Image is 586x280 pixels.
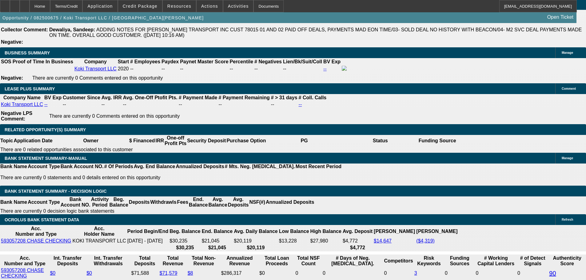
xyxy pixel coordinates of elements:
a: Koki Transport LLC [1,102,43,107]
th: Account Type [27,164,60,170]
b: # > 31 days [271,95,297,100]
a: Koki Transport LLC [74,66,117,71]
th: Total Loan Proceeds [259,255,294,267]
th: Bank Account NO. [60,196,91,208]
a: -- [44,102,48,107]
b: Start [118,59,129,64]
div: -- [180,66,228,72]
th: Acc. Number and Type [1,226,72,237]
button: Resources [163,0,196,12]
th: Beg. Balance [109,196,128,208]
th: Purchase Option [226,135,266,147]
th: Fees [177,196,189,208]
td: 0 [322,267,383,279]
td: $13,228 [279,238,309,244]
b: # Coll. Calls [299,95,327,100]
td: KOKI TRANSPORT LLC [72,238,126,244]
td: -- [101,101,122,108]
th: Avg. End Balance [134,164,176,170]
td: $20,119 [233,238,278,244]
th: Avg. Deposit [342,226,373,237]
b: Avg. IRR [102,95,122,100]
td: $71,588 [131,267,159,279]
th: $21,045 [201,245,233,251]
th: Annualized Deposits [175,164,224,170]
th: Avg. Daily Balance [233,226,278,237]
th: Annualized Deposits [265,196,314,208]
span: Bank Statement Summary - Decision Logic [5,189,107,194]
th: Authenticity Score [549,255,585,267]
th: Owner [53,135,129,147]
a: $0 [86,270,92,276]
span: Actions [201,4,218,9]
td: $30,235 [169,238,201,244]
th: # of Detect Signals [517,255,548,267]
td: -- [62,101,101,108]
th: IRR [155,135,164,147]
th: Period Begin/End [127,226,169,237]
td: $4,772 [342,238,373,244]
th: Activity Period [91,196,109,208]
span: ADDING NOTES FOR [PERSON_NAME] TRANSPORT INC CUST 78015 01 AND 02 PAID OFF DEALS, PAYMENTS MAD EO... [49,27,582,38]
th: Total Deposits [131,255,159,267]
td: $0 [259,267,294,279]
th: Acc. Holder Name [72,226,126,237]
b: Collector Comment: [1,27,48,32]
img: facebook-icon.png [342,66,347,71]
b: BV Exp [44,95,62,100]
th: Risk Keywords [414,255,444,267]
th: # Of Periods [104,164,134,170]
button: Actions [197,0,223,12]
b: Negative: [1,39,23,45]
th: Funding Sources [444,255,475,267]
th: Competitors [384,255,413,267]
th: Funding Source [418,135,456,147]
th: Avg. Balance [208,196,227,208]
b: Negative: [1,75,23,81]
a: $14,647 [374,238,392,243]
td: -- [161,65,179,72]
span: RELATED OPPORTUNITY(S) SUMMARY [5,127,86,132]
span: -- [130,66,134,71]
th: Avg. Deposits [228,196,249,208]
th: Application Date [13,135,53,147]
b: # Negatives [254,59,282,64]
div: $286,317 [221,270,258,276]
td: [DATE] - [DATE] [127,238,169,244]
a: $71,579 [160,270,177,276]
th: # Days of Neg. [MEDICAL_DATA]. [322,255,383,267]
button: Credit Package [118,0,162,12]
th: Total Non-Revenue [187,255,220,267]
a: 593057208 CHASE CHECKING [1,268,44,278]
b: Dewaliya, Sandeep: [49,27,95,32]
td: $21,045 [201,238,233,244]
b: Company Name [3,95,41,100]
span: Refresh [562,218,573,221]
td: 0 [384,267,413,279]
th: Deposits [129,196,150,208]
span: Activities [228,4,249,9]
th: Int. Transfer Deposits [50,255,86,267]
span: There are currently 0 Comments entered on this opportunity [49,113,180,119]
td: -- [283,65,322,72]
a: ($4,319) [416,238,435,243]
b: # Payment Made [179,95,217,100]
b: Customer Since [63,95,100,100]
b: BV Exp [323,59,341,64]
b: # Employees [130,59,160,64]
th: [PERSON_NAME] [416,226,458,237]
th: End. Balance [189,196,208,208]
span: There are currently 0 Comments entered on this opportunity [32,75,163,81]
th: $ Financed [129,135,155,147]
th: One-off Profit Pts [164,135,187,147]
th: # Working Capital Lenders [475,255,516,267]
th: Most Recent Period [295,164,342,170]
button: Application [83,0,117,12]
span: 0 [476,270,478,276]
th: SOS [1,59,12,65]
th: Annualized Revenue [221,255,258,267]
span: Resources [167,4,191,9]
td: 0 [444,267,475,279]
th: Sum of the Total NSF Count and Total Overdraft Fee Count from Ocrolus [295,255,322,267]
b: Paynet Master Score [180,59,228,64]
